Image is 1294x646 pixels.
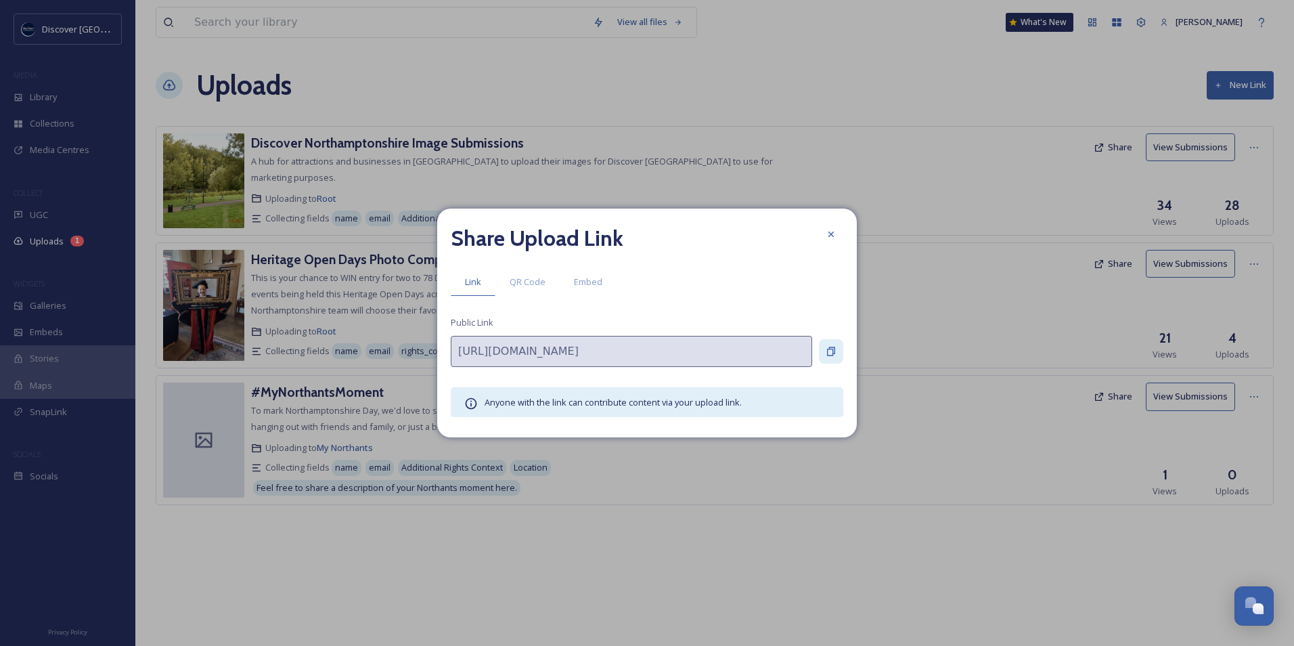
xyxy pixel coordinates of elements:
button: Open Chat [1234,586,1274,626]
span: QR Code [510,276,545,288]
span: Link [465,276,481,288]
h2: Share Upload Link [451,222,623,255]
span: Embed [574,276,602,288]
span: Public Link [451,316,493,329]
span: Anyone with the link can contribute content via your upload link. [485,396,742,408]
